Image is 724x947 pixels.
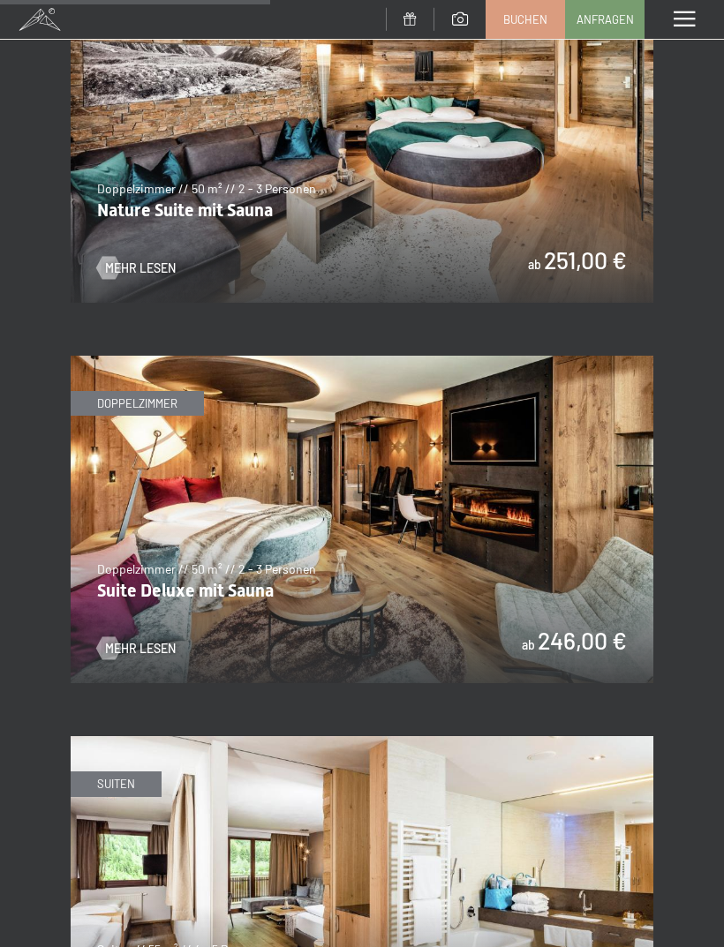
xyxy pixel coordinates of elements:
[97,640,176,658] a: Mehr Lesen
[577,11,634,27] span: Anfragen
[105,259,176,277] span: Mehr Lesen
[71,737,653,748] a: Family Suite
[503,11,547,27] span: Buchen
[105,640,176,658] span: Mehr Lesen
[71,356,653,683] img: Suite Deluxe mit Sauna
[71,357,653,367] a: Suite Deluxe mit Sauna
[566,1,644,38] a: Anfragen
[97,259,176,277] a: Mehr Lesen
[486,1,564,38] a: Buchen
